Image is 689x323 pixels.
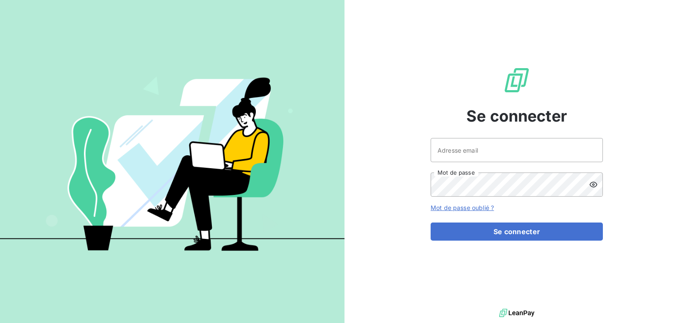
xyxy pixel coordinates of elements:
[431,223,603,241] button: Se connecter
[466,104,567,128] span: Se connecter
[499,307,534,320] img: logo
[503,66,531,94] img: Logo LeanPay
[431,204,494,211] a: Mot de passe oublié ?
[431,138,603,162] input: placeholder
